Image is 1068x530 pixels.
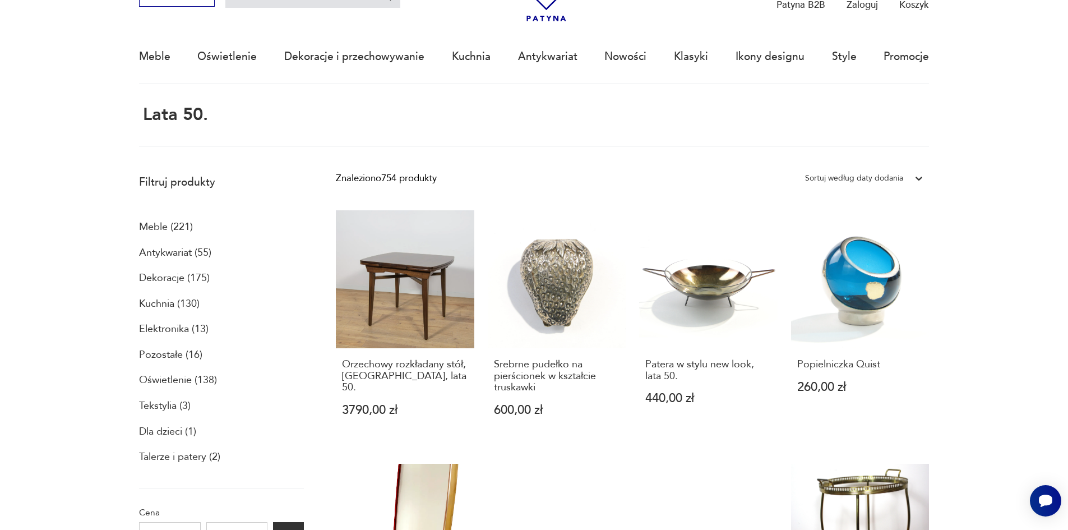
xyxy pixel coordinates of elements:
[604,31,646,82] a: Nowości
[797,381,923,393] p: 260,00 zł
[832,31,857,82] a: Style
[139,397,191,416] a: Tekstylia (3)
[518,31,577,82] a: Antykwariat
[139,448,220,467] a: Talerze i patery (2)
[139,269,210,288] a: Dekoracje (175)
[488,210,626,443] a: Srebrne pudełko na pierścionek w kształcie truskawkiSrebrne pudełko na pierścionek w kształcie tr...
[736,31,805,82] a: Ikony designu
[284,31,424,82] a: Dekoracje i przechowywanie
[139,243,211,262] a: Antykwariat (55)
[674,31,708,82] a: Klasyki
[139,218,193,237] a: Meble (221)
[494,359,620,393] h3: Srebrne pudełko na pierścionek w kształcie truskawki
[342,359,468,393] h3: Orzechowy rozkładany stół, [GEOGRAPHIC_DATA], lata 50.
[884,31,929,82] a: Promocje
[791,210,930,443] a: Popielniczka QuistPopielniczka Quist260,00 zł
[139,105,208,125] h1: lata 50.
[139,31,170,82] a: Meble
[139,505,304,520] p: Cena
[139,175,304,190] p: Filtruj produkty
[645,359,771,382] h3: Patera w stylu new look, lata 50.
[139,422,196,441] a: Dla dzieci (1)
[197,31,257,82] a: Oświetlenie
[336,171,437,186] div: Znaleziono 754 produkty
[139,320,209,339] a: Elektronika (13)
[645,393,771,404] p: 440,00 zł
[797,359,923,370] h3: Popielniczka Quist
[342,404,468,416] p: 3790,00 zł
[139,371,217,390] a: Oświetlenie (138)
[139,294,200,314] a: Kuchnia (130)
[452,31,491,82] a: Kuchnia
[639,210,778,443] a: Patera w stylu new look, lata 50.Patera w stylu new look, lata 50.440,00 zł
[139,345,202,365] a: Pozostałe (16)
[1030,485,1061,517] iframe: Smartsupp widget button
[336,210,474,443] a: Orzechowy rozkładany stół, Wielka Brytania, lata 50.Orzechowy rozkładany stół, [GEOGRAPHIC_DATA],...
[494,404,620,416] p: 600,00 zł
[805,171,903,186] div: Sortuj według daty dodania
